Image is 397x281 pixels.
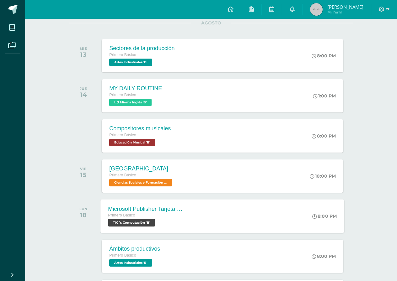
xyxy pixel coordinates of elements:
span: Artes Industriales 'B' [109,259,152,267]
div: Microsoft Publisher Tarjeta de Presentación [108,206,184,212]
div: 8:00 PM [312,133,336,139]
span: Ciencias Sociales y Formación Ciudadana 'B' [109,179,172,186]
div: 8:00 PM [312,53,336,59]
div: Ámbitos productivos [109,246,160,252]
div: Compositores musicales [109,125,171,132]
span: Primero Básico [109,133,136,137]
div: 15 [80,171,86,179]
span: Primero Básico [108,213,135,217]
div: VIE [80,167,86,171]
div: 1:00 PM [313,93,336,99]
div: Sectores de la producción [109,45,174,52]
div: MY DAILY ROUTINE [109,85,162,92]
div: LUN [79,207,87,211]
div: 10:00 PM [310,173,336,179]
div: MIÉ [80,46,87,51]
div: 13 [80,51,87,58]
span: L.3 Idioma Inglés 'B' [109,99,152,106]
img: 45x45 [310,3,323,16]
span: AGOSTO [191,20,231,26]
span: Primero Básico [109,173,136,177]
div: [GEOGRAPHIC_DATA] [109,165,174,172]
span: Mi Perfil [327,9,363,15]
span: Primero Básico [109,53,136,57]
div: JUE [80,86,87,91]
div: 18 [79,211,87,219]
span: [PERSON_NAME] [327,4,363,10]
div: 14 [80,91,87,98]
span: TIC´s Computación 'B' [108,219,155,226]
span: Artes Industriales 'B' [109,59,152,66]
span: Primero Básico [109,253,136,258]
span: Educación Musical 'B' [109,139,155,146]
div: 8:00 PM [312,253,336,259]
span: Primero Básico [109,93,136,97]
div: 8:00 PM [313,213,337,219]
